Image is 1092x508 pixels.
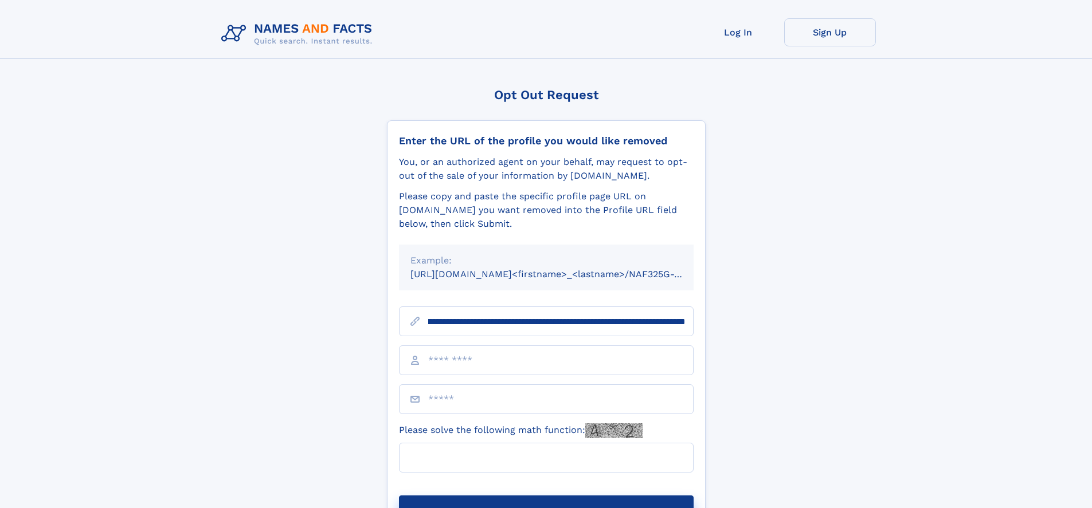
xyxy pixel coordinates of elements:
[692,18,784,46] a: Log In
[399,155,694,183] div: You, or an authorized agent on your behalf, may request to opt-out of the sale of your informatio...
[217,18,382,49] img: Logo Names and Facts
[399,423,643,438] label: Please solve the following math function:
[387,88,706,102] div: Opt Out Request
[784,18,876,46] a: Sign Up
[410,269,715,279] small: [URL][DOMAIN_NAME]<firstname>_<lastname>/NAF325G-xxxxxxxx
[399,135,694,147] div: Enter the URL of the profile you would like removed
[410,254,682,267] div: Example:
[399,190,694,231] div: Please copy and paste the specific profile page URL on [DOMAIN_NAME] you want removed into the Pr...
